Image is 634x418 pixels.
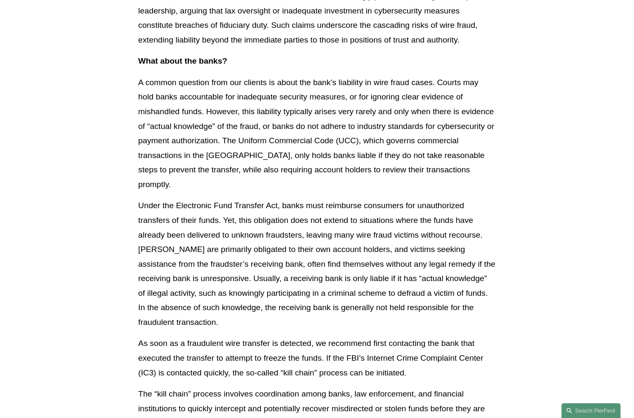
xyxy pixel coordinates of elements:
[138,56,227,65] strong: What about the banks?
[138,198,496,330] p: Under the Electronic Fund Transfer Act, banks must reimburse consumers for unauthorized transfers...
[561,403,621,418] a: Search this site
[138,75,496,192] p: A common question from our clients is about the bank’s liability in wire fraud cases. Courts may ...
[138,336,496,380] p: As soon as a fraudulent wire transfer is detected, we recommend first contacting the bank that ex...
